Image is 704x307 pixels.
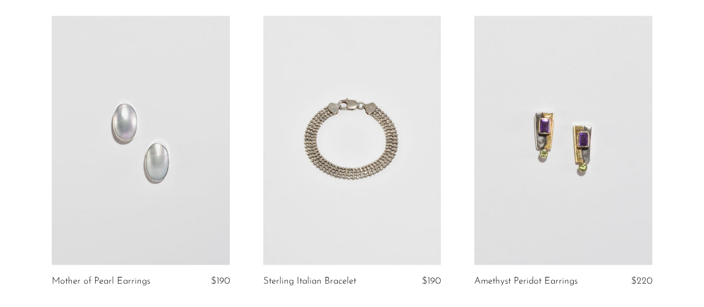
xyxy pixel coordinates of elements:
[422,276,441,285] span: $190
[211,276,230,285] span: $190
[263,276,356,286] a: Sterling Italian Bracelet
[631,276,652,285] span: $220
[474,276,578,286] a: Amethyst Peridot Earrings
[52,276,150,286] a: Mother of Pearl Earrings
